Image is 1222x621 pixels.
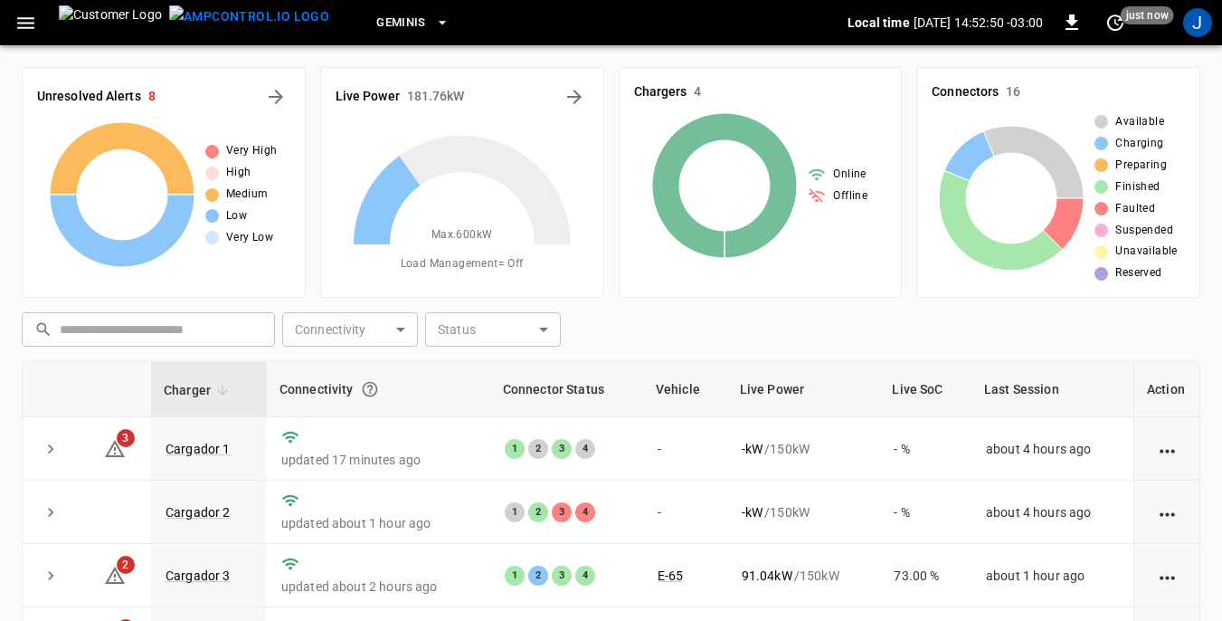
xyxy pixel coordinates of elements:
[261,82,290,111] button: All Alerts
[505,566,525,586] div: 1
[226,164,251,182] span: High
[226,229,273,247] span: Very Low
[634,82,687,102] h6: Chargers
[104,440,126,454] a: 3
[879,481,971,544] td: - %
[971,417,1133,481] td: about 4 hours ago
[37,562,64,589] button: expand row
[164,379,234,401] span: Charger
[104,568,126,582] a: 2
[528,502,548,522] div: 2
[1115,113,1164,131] span: Available
[37,499,64,526] button: expand row
[431,226,493,244] span: Max. 600 kW
[281,578,476,596] p: updated about 2 hours ago
[226,186,268,204] span: Medium
[552,566,572,586] div: 3
[742,503,763,521] p: - kW
[879,417,971,481] td: - %
[166,568,231,583] a: Cargador 3
[1101,8,1130,37] button: set refresh interval
[1006,82,1020,102] h6: 16
[369,5,457,41] button: Geminis
[552,439,572,459] div: 3
[879,544,971,607] td: 73.00 %
[914,14,1043,32] p: [DATE] 14:52:50 -03:00
[971,362,1133,417] th: Last Session
[552,502,572,522] div: 3
[575,439,595,459] div: 4
[1115,222,1173,240] span: Suspended
[833,166,866,184] span: Online
[560,82,589,111] button: Energy Overview
[848,14,910,32] p: Local time
[932,82,999,102] h6: Connectors
[336,87,400,107] h6: Live Power
[1156,567,1179,585] div: action cell options
[1115,178,1160,196] span: Finished
[1156,440,1179,458] div: action cell options
[742,567,866,585] div: / 150 kW
[279,373,478,406] div: Connectivity
[1133,362,1199,417] th: Action
[742,440,866,458] div: / 150 kW
[971,481,1133,544] td: about 4 hours ago
[643,362,727,417] th: Vehicle
[505,439,525,459] div: 1
[528,439,548,459] div: 2
[117,556,135,574] span: 2
[281,514,476,532] p: updated about 1 hour ago
[401,255,524,273] span: Load Management = Off
[742,440,763,458] p: - kW
[1115,264,1161,282] span: Reserved
[727,362,880,417] th: Live Power
[505,502,525,522] div: 1
[694,82,701,102] h6: 4
[281,451,476,469] p: updated 17 minutes ago
[117,429,135,447] span: 3
[879,362,971,417] th: Live SoC
[1115,243,1177,261] span: Unavailable
[407,87,465,107] h6: 181.76 kW
[59,5,162,40] img: Customer Logo
[833,187,867,205] span: Offline
[575,566,595,586] div: 4
[148,87,156,107] h6: 8
[226,207,247,225] span: Low
[1115,135,1163,153] span: Charging
[643,417,727,481] td: -
[528,566,548,586] div: 2
[1183,8,1212,37] div: profile-icon
[971,544,1133,607] td: about 1 hour ago
[1115,157,1167,175] span: Preparing
[742,567,792,585] p: 91.04 kW
[37,87,141,107] h6: Unresolved Alerts
[226,142,278,160] span: Very High
[1156,503,1179,521] div: action cell options
[643,481,727,544] td: -
[37,435,64,463] button: expand row
[354,373,386,406] button: Connection between the charger and our software.
[1115,200,1155,218] span: Faulted
[742,503,866,521] div: / 150 kW
[490,362,643,417] th: Connector Status
[575,502,595,522] div: 4
[658,568,684,583] a: E-65
[166,442,231,456] a: Cargador 1
[169,5,329,28] img: ampcontrol.io logo
[1121,6,1174,24] span: just now
[376,13,426,33] span: Geminis
[166,505,231,520] a: Cargador 2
